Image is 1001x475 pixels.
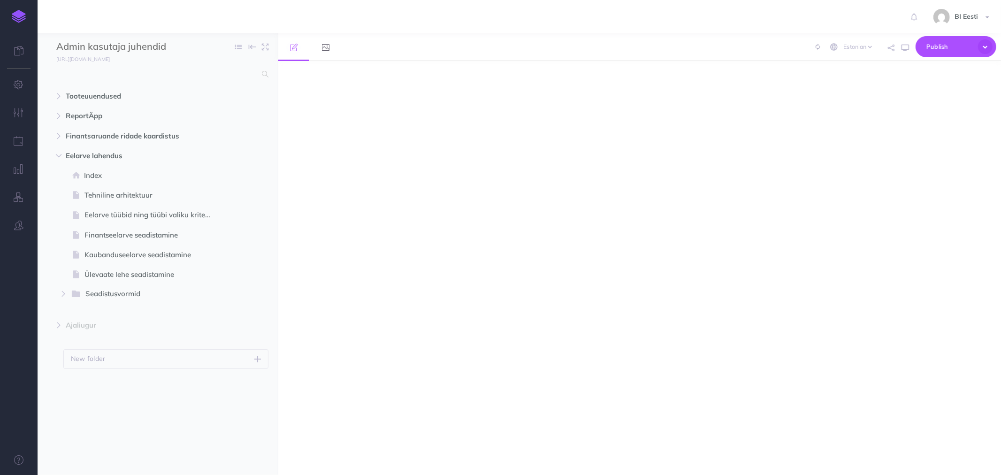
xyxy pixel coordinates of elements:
a: [URL][DOMAIN_NAME] [38,54,119,63]
button: New folder [63,349,268,369]
span: Ajaliugur [66,320,210,331]
input: Search [56,66,256,83]
small: [URL][DOMAIN_NAME] [56,56,110,62]
span: Finantsaruande ridade kaardistus [66,130,210,142]
span: Index [84,170,222,181]
button: Publish [916,36,996,57]
span: Tooteuuendused [66,91,210,102]
span: Ülevaate lehe seadistamine [84,269,222,280]
span: Eelarve tüübid ning tüübi valiku kriteeriumid [84,209,222,221]
p: New folder [71,353,106,364]
span: Publish [926,39,973,54]
span: ReportÄpp [66,110,210,122]
img: logo-mark.svg [12,10,26,23]
span: Seadistusvormid [85,288,207,300]
span: BI Eesti [950,12,983,21]
span: Tehniline arhitektuur [84,190,222,201]
input: Documentation Name [56,40,167,54]
span: Kaubanduseelarve seadistamine [84,249,222,260]
span: Eelarve lahendus [66,150,210,161]
img: 9862dc5e82047a4d9ba6d08c04ce6da6.jpg [933,9,950,25]
span: Finantseelarve seadistamine [84,230,222,241]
